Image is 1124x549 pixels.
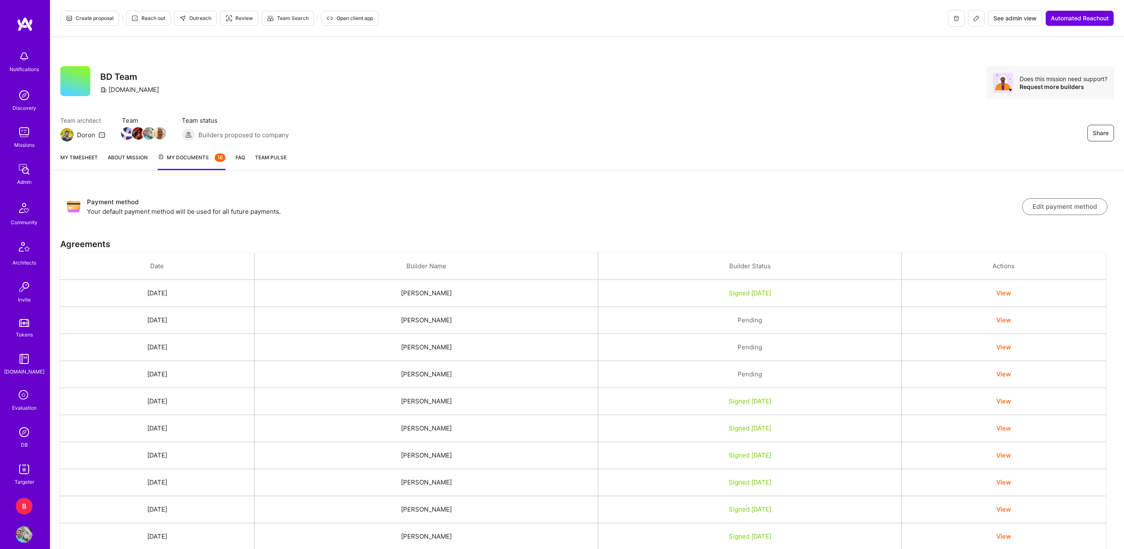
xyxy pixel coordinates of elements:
img: Team Architect [60,128,74,141]
div: B [16,498,32,514]
th: Actions [901,253,1106,280]
a: Team Member Avatar [122,126,133,141]
th: Builder Status [598,253,902,280]
button: View [996,451,1011,460]
td: [DATE] [60,334,254,361]
span: My Documents [158,153,225,162]
th: Date [60,253,254,280]
img: bell [16,48,32,65]
h3: Agreements [60,239,1114,249]
td: [PERSON_NAME] [254,496,598,523]
td: [DATE] [60,388,254,415]
img: Team Member Avatar [132,127,144,140]
p: Your default payment method will be used for all future payments. [87,207,1022,216]
button: View [996,532,1011,541]
span: Builders proposed to company [198,131,289,139]
button: View [996,478,1011,487]
i: icon Mail [99,131,105,138]
span: Team [122,116,165,125]
button: Open client app [321,11,379,26]
img: Team Member Avatar [121,127,134,140]
a: B [14,498,35,514]
span: Outreach [179,15,211,22]
div: [DOMAIN_NAME] [100,85,159,94]
a: My timesheet [60,153,98,170]
td: [DATE] [60,415,254,442]
button: View [996,289,1011,297]
div: Signed [DATE] [608,478,891,487]
span: Team status [182,116,289,125]
div: Signed [DATE] [608,424,891,433]
img: teamwork [16,124,32,141]
td: [DATE] [60,307,254,334]
button: Share [1087,125,1114,141]
div: Pending [608,316,891,324]
td: [PERSON_NAME] [254,280,598,307]
img: Architects [14,238,34,258]
td: [DATE] [60,496,254,523]
td: [PERSON_NAME] [254,442,598,469]
span: Reach out [131,15,165,22]
div: Evaluation [12,403,37,412]
button: Review [220,11,258,26]
img: Avatar [993,73,1013,93]
div: Architects [12,258,36,267]
td: [PERSON_NAME] [254,415,598,442]
div: Request more builders [1020,83,1107,91]
div: Community [11,218,37,227]
button: Automated Reachout [1045,10,1114,26]
img: Skill Targeter [16,461,32,477]
td: [PERSON_NAME] [254,334,598,361]
button: View [996,343,1011,351]
div: Admin [17,178,32,186]
img: Team Member Avatar [153,127,166,140]
img: admin teamwork [16,161,32,178]
button: Outreach [174,11,217,26]
a: FAQ [235,153,245,170]
span: See admin view [993,14,1037,22]
button: View [996,505,1011,514]
td: [PERSON_NAME] [254,388,598,415]
span: Share [1093,129,1109,137]
div: 16 [215,153,225,162]
div: Targeter [15,477,34,486]
button: Create proposal [60,11,119,26]
div: Signed [DATE] [608,451,891,460]
button: View [996,316,1011,324]
div: Pending [608,370,891,378]
button: Team Search [262,11,314,26]
img: Community [14,198,34,218]
img: Team Member Avatar [143,127,155,140]
img: logo [17,17,33,32]
td: [DATE] [60,469,254,496]
img: Invite [16,279,32,295]
button: Reach out [126,11,171,26]
a: User Avatar [14,526,35,543]
img: tokens [19,319,29,327]
button: View [996,424,1011,433]
h3: Payment method [87,197,1022,207]
span: Create proposal [66,15,114,22]
div: Notifications [10,65,39,74]
i: icon Proposal [66,15,72,22]
img: User Avatar [16,526,32,543]
th: Builder Name [254,253,598,280]
span: Team Search [267,15,309,22]
a: Team Member Avatar [154,126,165,141]
span: Automated Reachout [1051,14,1109,22]
a: Team Member Avatar [133,126,144,141]
a: About Mission [108,153,148,170]
div: Invite [18,295,31,304]
div: Signed [DATE] [608,532,891,541]
button: Edit payment method [1022,198,1107,215]
img: discovery [16,87,32,104]
span: Team architect [60,116,105,125]
div: Missions [14,141,35,149]
td: [DATE] [60,361,254,388]
h3: BD Team [100,72,163,82]
span: Team Pulse [255,154,287,161]
td: [PERSON_NAME] [254,469,598,496]
div: Tokens [16,330,33,339]
div: Signed [DATE] [608,397,891,406]
img: Payment method [67,200,80,213]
